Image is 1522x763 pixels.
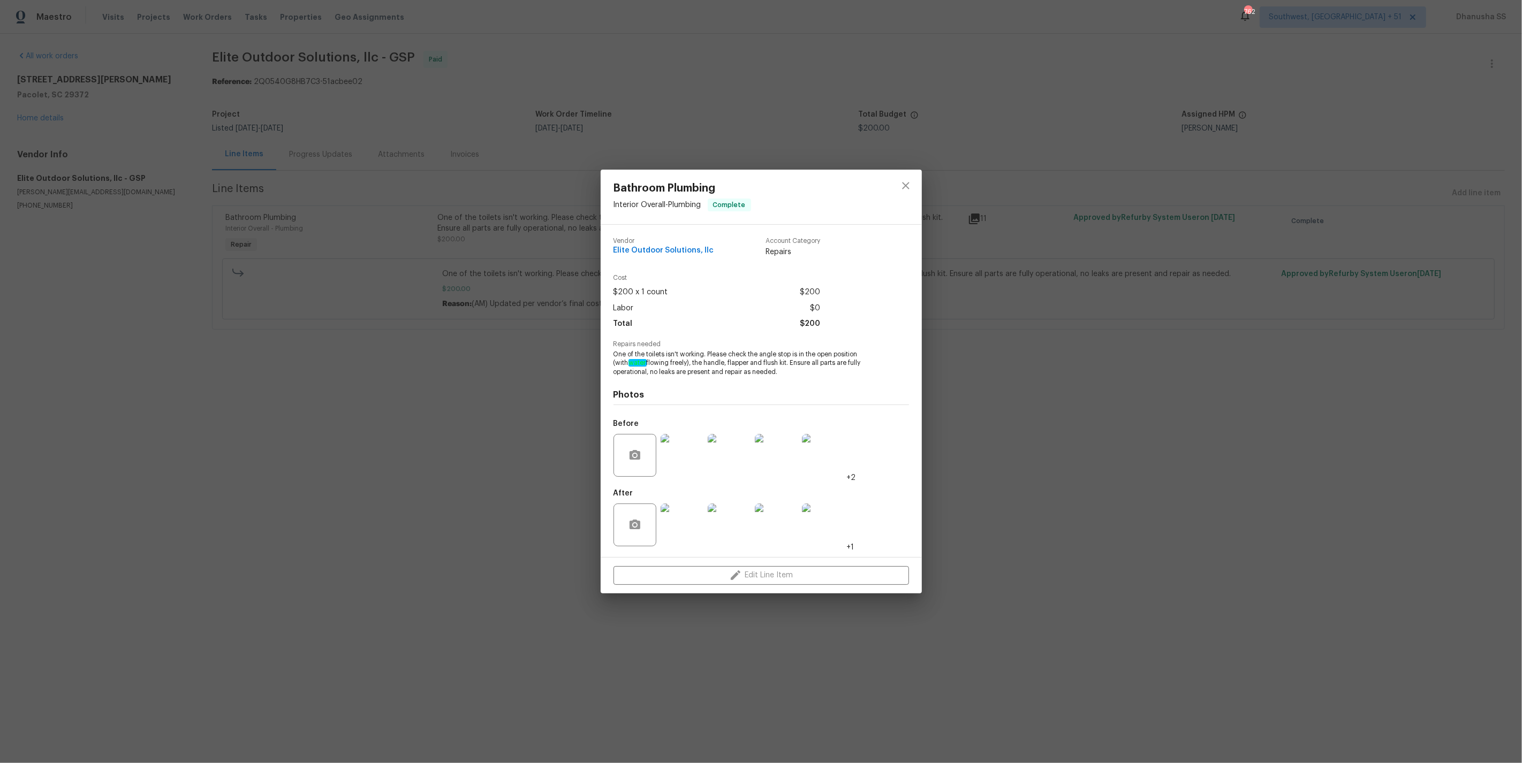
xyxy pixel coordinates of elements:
h5: After [614,490,633,497]
span: One of the toilets isn't working. Please check the angle stop is in the open position (with flowi... [614,350,880,377]
button: close [893,173,919,199]
span: $200 [800,285,820,300]
span: +1 [847,542,854,553]
span: Vendor [614,238,714,245]
span: Repairs needed [614,341,909,348]
em: water [629,359,647,367]
div: 762 [1244,6,1252,17]
h4: Photos [614,390,909,400]
span: $200 [800,316,820,332]
span: Account Category [766,238,820,245]
span: Interior Overall - Plumbing [614,201,701,209]
span: Total [614,316,633,332]
h5: Before [614,420,639,428]
span: +2 [847,472,856,483]
span: $0 [810,301,820,316]
span: Labor [614,301,634,316]
span: Complete [709,200,750,210]
span: $200 x 1 count [614,285,668,300]
span: Repairs [766,247,820,257]
span: Cost [614,274,820,281]
span: Elite Outdoor Solutions, llc [614,247,714,255]
span: Bathroom Plumbing [614,182,751,194]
